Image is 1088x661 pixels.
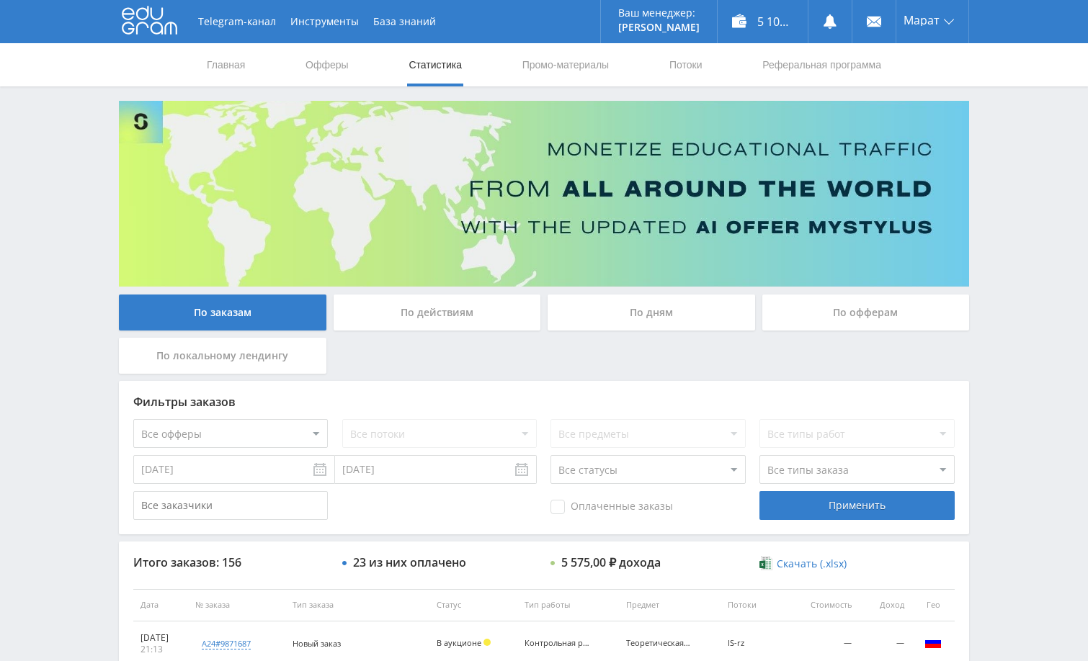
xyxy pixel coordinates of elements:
div: 23 из них оплачено [353,556,466,569]
span: В аукционе [437,637,481,648]
div: Применить [759,491,954,520]
div: По действиям [334,294,541,330]
th: № заказа [188,589,286,621]
a: Реферальная программа [761,43,883,86]
th: Доход [859,589,911,621]
span: Марат [904,14,940,26]
a: Офферы [304,43,350,86]
p: [PERSON_NAME] [618,22,700,33]
span: Скачать (.xlsx) [777,558,847,570]
input: Все заказчики [133,491,328,520]
div: 5 575,00 ₽ дохода [561,556,661,569]
p: Ваш менеджер: [618,7,700,19]
div: По дням [548,294,755,330]
div: Контрольная работа [525,639,589,648]
a: Промо-материалы [521,43,610,86]
div: По локальному лендингу [119,338,326,374]
div: 21:13 [141,644,181,655]
a: Потоки [668,43,704,86]
span: Оплаченные заказы [550,500,673,514]
div: По заказам [119,294,326,330]
div: По офферам [762,294,970,330]
div: IS-rz [728,639,781,648]
th: Предмет [619,589,721,621]
th: Дата [133,589,188,621]
th: Потоки [721,589,788,621]
img: xlsx [759,556,772,570]
th: Тип заказа [285,589,429,621]
span: Холд [483,639,491,646]
div: Фильтры заказов [133,395,955,408]
div: a24#9871687 [202,638,251,649]
th: Тип работы [517,589,619,621]
a: Главная [205,43,246,86]
img: Banner [119,101,969,287]
a: Статистика [407,43,463,86]
th: Статус [429,589,517,621]
th: Стоимость [788,589,859,621]
div: [DATE] [141,632,181,644]
div: Теоретическая механика [626,639,691,648]
div: Итого заказов: 156 [133,556,328,569]
a: Скачать (.xlsx) [759,557,846,571]
img: rus.png [924,634,942,651]
th: Гео [911,589,955,621]
span: Новый заказ [293,638,341,649]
